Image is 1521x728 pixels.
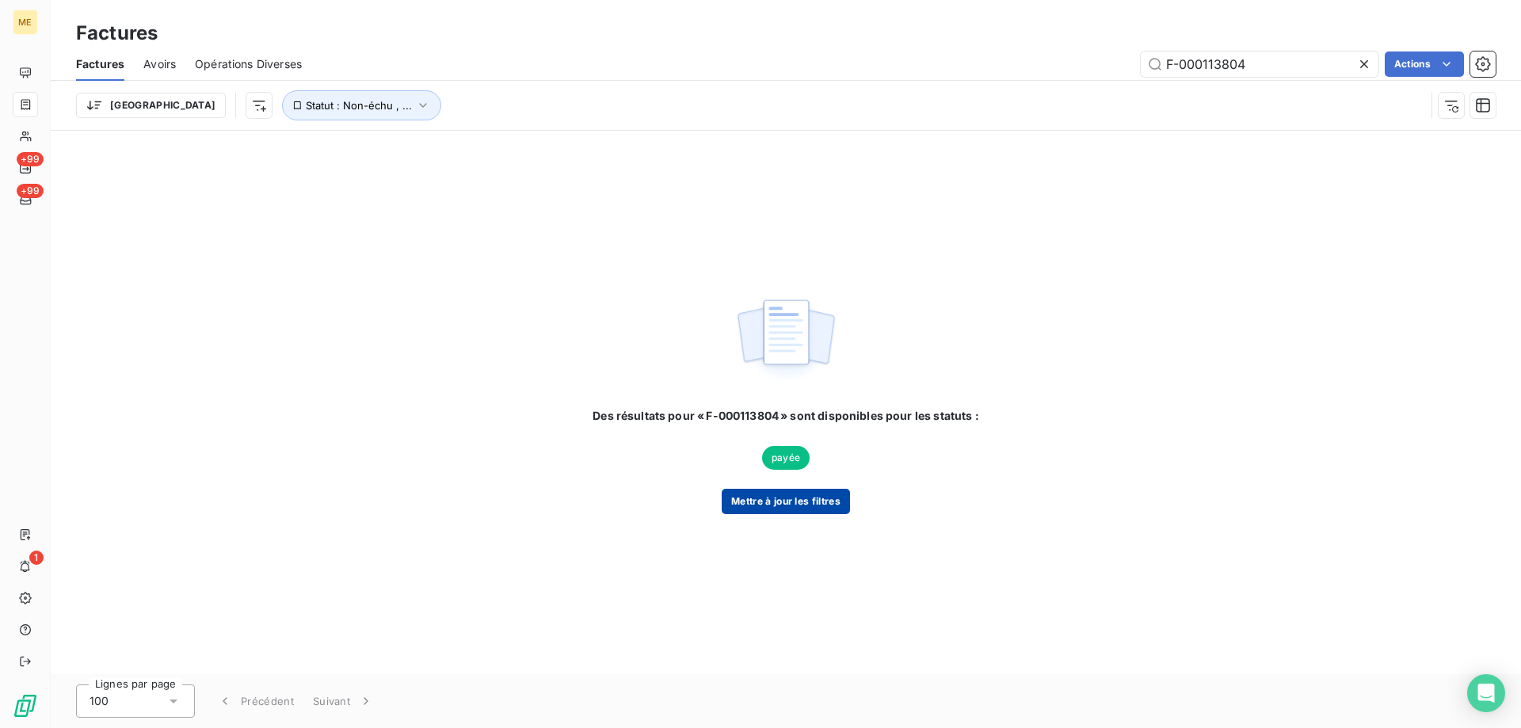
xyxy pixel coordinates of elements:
span: Statut : Non-échu , ... [306,99,412,112]
div: Open Intercom Messenger [1467,674,1505,712]
h3: Factures [76,19,158,48]
div: ME [13,10,38,35]
span: Factures [76,56,124,72]
input: Rechercher [1141,51,1378,77]
span: Avoirs [143,56,176,72]
span: 100 [90,693,109,709]
span: +99 [17,152,44,166]
button: Statut : Non-échu , ... [282,90,441,120]
button: [GEOGRAPHIC_DATA] [76,93,226,118]
button: Suivant [303,684,383,718]
img: Logo LeanPay [13,693,38,718]
span: 1 [29,551,44,565]
button: Actions [1385,51,1464,77]
span: payée [762,446,810,470]
span: Des résultats pour « F-000113804 » sont disponibles pour les statuts : [593,408,979,424]
span: +99 [17,184,44,198]
img: empty state [735,291,837,389]
button: Mettre à jour les filtres [722,489,850,514]
button: Précédent [208,684,303,718]
span: Opérations Diverses [195,56,302,72]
